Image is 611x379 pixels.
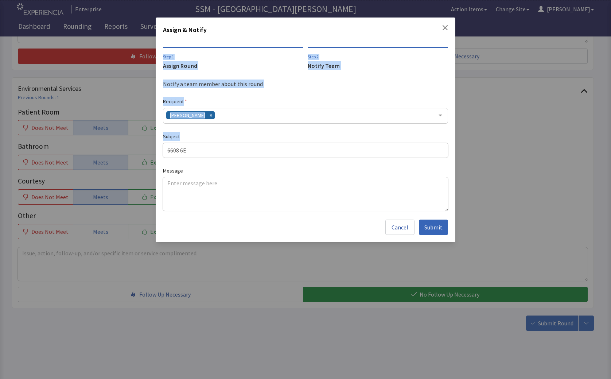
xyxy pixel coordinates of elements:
label: Message [163,166,448,175]
span: Submit [424,223,443,232]
button: Close [442,25,448,31]
input: Subject of message [163,143,448,158]
div: Step 2 [308,54,448,60]
button: Submit [419,220,448,235]
label: Recipient [163,97,448,106]
label: Subject [163,132,448,141]
span: Cancel [392,223,408,232]
button: Cancel [385,220,415,235]
div: Assign Round [163,61,303,70]
div: Step 1 [163,54,303,60]
span: [PERSON_NAME] [170,112,205,119]
div: Notify Team [308,61,448,70]
h2: Assign & Notify [163,25,207,38]
div: Notify a team member about this round [163,80,448,88]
